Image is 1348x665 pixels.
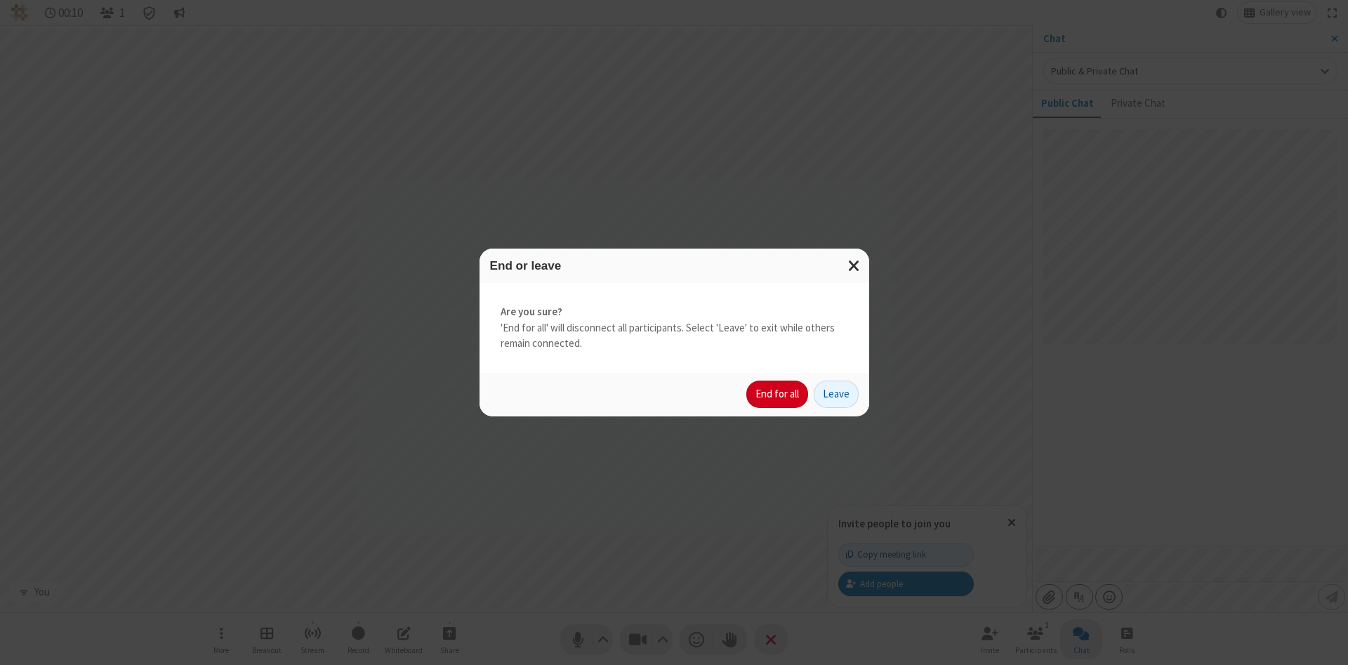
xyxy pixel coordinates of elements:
[490,259,859,272] h3: End or leave
[814,381,859,409] button: Leave
[480,283,869,373] div: 'End for all' will disconnect all participants. Select 'Leave' to exit while others remain connec...
[746,381,808,409] button: End for all
[840,249,869,283] button: Close modal
[501,304,848,320] strong: Are you sure?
